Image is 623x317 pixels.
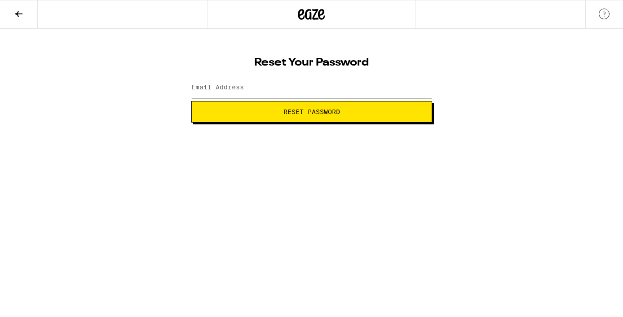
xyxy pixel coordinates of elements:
[191,101,432,123] button: Reset Password
[191,78,432,98] input: Email Address
[191,84,244,91] label: Email Address
[5,6,65,13] span: Hi. Need any help?
[191,57,432,68] h1: Reset Your Password
[283,109,340,115] span: Reset Password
